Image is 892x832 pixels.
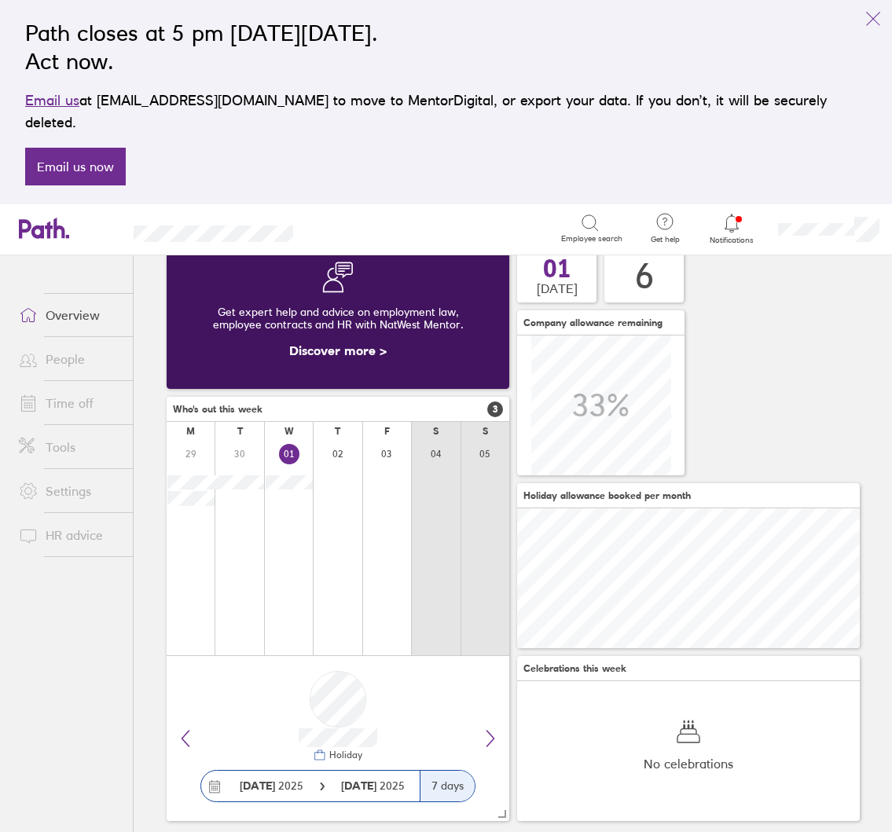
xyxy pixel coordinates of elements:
[6,387,133,419] a: Time off
[707,212,758,245] a: Notifications
[25,19,867,75] h2: Path closes at 5 pm [DATE][DATE]. Act now.
[433,426,439,437] div: S
[6,299,133,331] a: Overview
[240,779,275,793] strong: [DATE]
[173,404,262,415] span: Who's out this week
[326,750,362,761] div: Holiday
[6,431,133,463] a: Tools
[543,256,571,281] span: 01
[561,234,622,244] span: Employee search
[487,401,503,417] span: 3
[335,426,340,437] div: T
[179,293,497,343] div: Get expert help and advice on employment law, employee contracts and HR with NatWest Mentor.
[25,90,867,134] p: at [EMAIL_ADDRESS][DOMAIN_NAME] to move to MentorDigital, or export your data. If you don’t, it w...
[186,426,195,437] div: M
[523,663,626,674] span: Celebrations this week
[25,92,79,108] a: Email us
[384,426,390,437] div: F
[289,343,387,358] a: Discover more >
[284,426,294,437] div: W
[523,490,691,501] span: Holiday allowance booked per month
[341,779,405,792] span: 2025
[707,236,758,245] span: Notifications
[523,317,663,328] span: Company allowance remaining
[240,779,303,792] span: 2025
[644,757,733,771] span: No celebrations
[6,475,133,507] a: Settings
[640,235,691,244] span: Get help
[25,148,126,185] a: Email us now
[420,771,475,801] div: 7 days
[635,256,654,296] div: 6
[6,343,133,375] a: People
[6,519,133,551] a: HR advice
[483,426,488,437] div: S
[336,221,376,235] div: Search
[341,779,380,793] strong: [DATE]
[537,281,578,295] span: [DATE]
[237,426,243,437] div: T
